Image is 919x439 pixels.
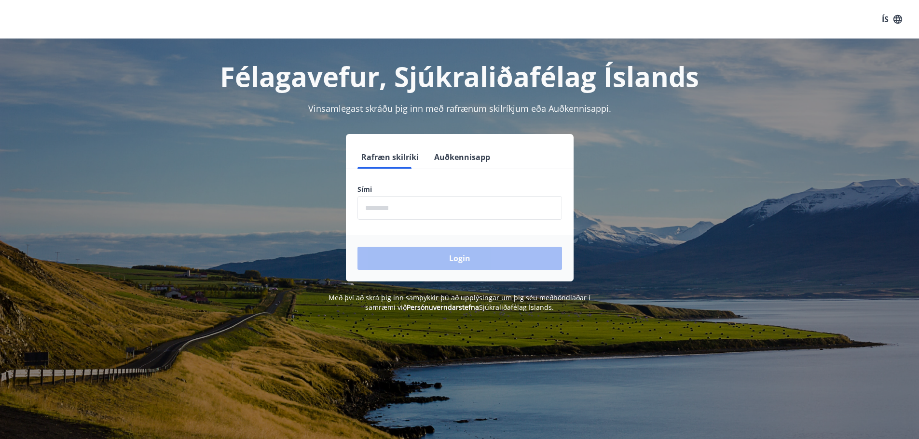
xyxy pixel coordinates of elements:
[357,185,562,194] label: Sími
[308,103,611,114] span: Vinsamlegast skráðu þig inn með rafrænum skilríkjum eða Auðkennisappi.
[329,293,590,312] span: Með því að skrá þig inn samþykkir þú að upplýsingar um þig séu meðhöndlaðar í samræmi við Sjúkral...
[877,11,907,28] button: ÍS
[124,58,796,94] h1: Félagavefur, Sjúkraliðafélag Íslands
[430,146,494,169] button: Auðkennisapp
[407,303,479,312] a: Persónuverndarstefna
[357,146,423,169] button: Rafræn skilríki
